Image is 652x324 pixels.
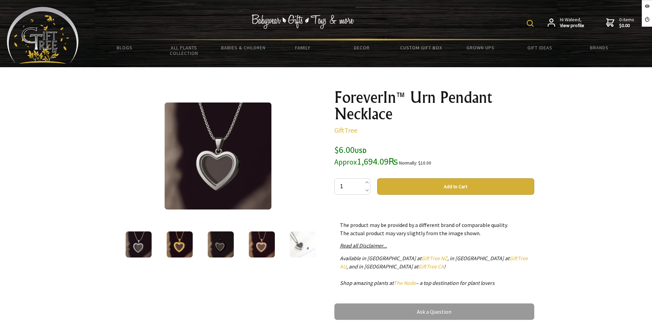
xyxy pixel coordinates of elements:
img: ForeverIn™ Urn Pendant Necklace [290,231,316,257]
a: All Plants Collection [154,40,214,60]
a: GiftTree NZ [421,255,447,262]
img: ForeverIn™ Urn Pendant Necklace [165,103,271,209]
a: Ask a Question [334,303,534,320]
a: Grown Ups [451,40,510,55]
button: Add to Cart [377,178,534,195]
img: ForeverIn™ Urn Pendant Necklace [167,231,193,257]
img: Babywear - Gifts - Toys & more [252,14,354,29]
p: The product may be provided by a different brand of comparable quality. The actual product may va... [340,221,529,237]
img: ForeverIn™ Urn Pendant Necklace [126,231,152,257]
img: Babyware - Gifts - Toys and more... [7,7,79,64]
a: GiftTree CA [418,263,444,270]
a: GiftTree [334,126,357,134]
span: Hi Waleed, [560,17,584,29]
a: 0 items$0.00 [606,17,634,29]
a: Read all Disclaimer... [340,242,387,249]
img: ForeverIn™ Urn Pendant Necklace [249,231,275,257]
a: Family [273,40,332,55]
img: ForeverIn™ Urn Pendant Necklace [208,231,234,257]
a: Decor [332,40,392,55]
em: Available in [GEOGRAPHIC_DATA] at , in [GEOGRAPHIC_DATA] at , and in [GEOGRAPHIC_DATA] at ! Shop ... [340,255,528,286]
small: Normally: $10.00 [399,160,431,166]
span: 0 items [619,16,634,29]
strong: $0.00 [619,23,634,29]
a: BLOGS [95,40,154,55]
a: Gift Ideas [510,40,570,55]
img: product search [527,20,534,27]
a: The Node [394,279,416,286]
a: Brands [570,40,629,55]
strong: View profile [560,23,584,29]
small: Approx [334,157,357,167]
a: GiftTree AU [340,255,528,270]
span: $6.00 1,694.09₨ [334,144,398,167]
h1: ForeverIn™ Urn Pendant Necklace [334,89,534,122]
a: Custom Gift Box [392,40,451,55]
a: Hi Waleed,View profile [548,17,584,29]
span: USD [355,147,367,155]
a: Babies & Children [214,40,273,55]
